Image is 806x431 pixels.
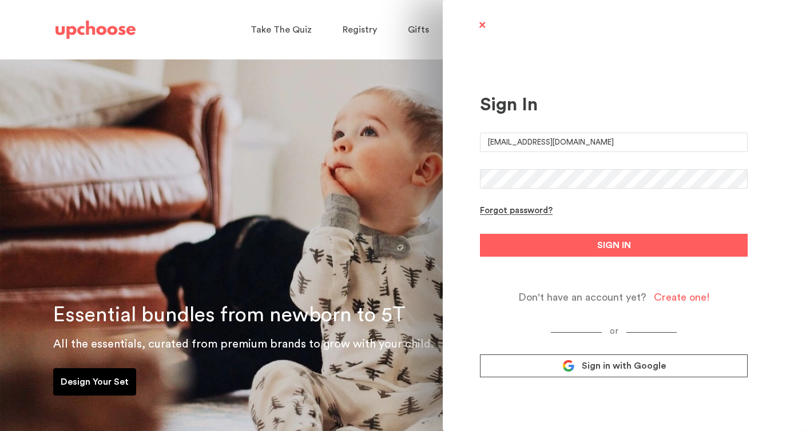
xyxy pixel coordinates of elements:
span: Don't have an account yet? [518,291,646,304]
input: E-mail [480,133,748,152]
div: Sign In [480,94,748,115]
span: or [602,327,626,336]
span: Sign in with Google [582,360,666,372]
span: SIGN IN [597,238,631,252]
button: SIGN IN [480,234,748,257]
div: Create one! [654,291,710,304]
div: Forgot password? [480,206,553,217]
a: Sign in with Google [480,354,748,377]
